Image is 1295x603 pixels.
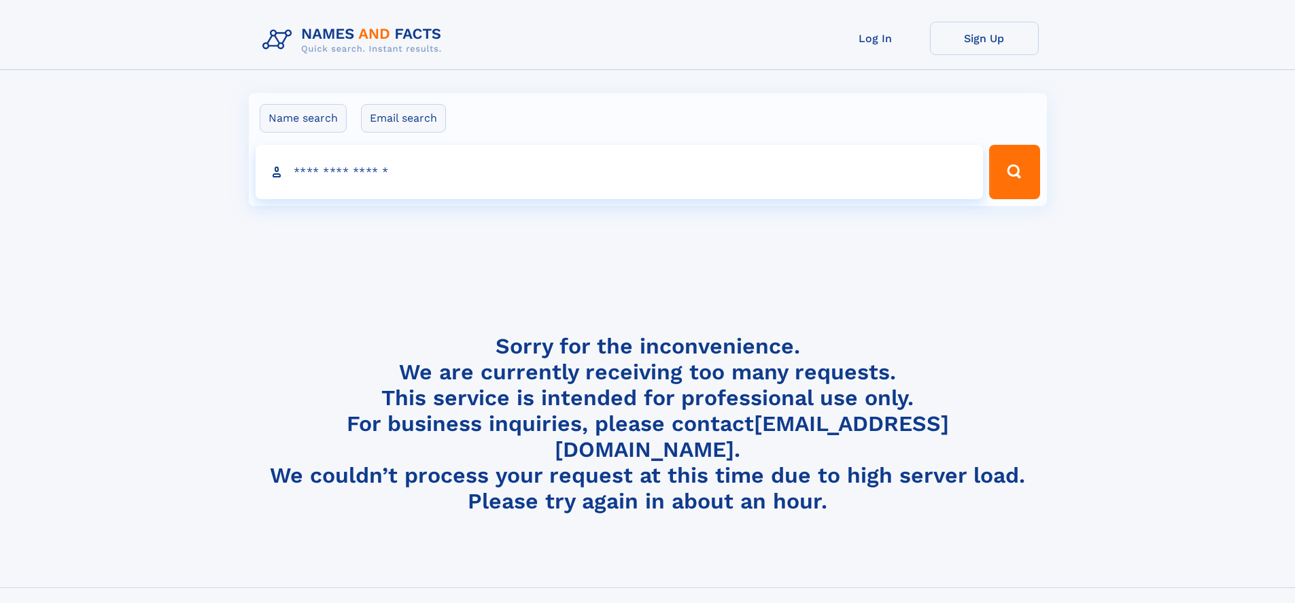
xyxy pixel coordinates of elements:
[555,411,949,462] a: [EMAIL_ADDRESS][DOMAIN_NAME]
[361,104,446,133] label: Email search
[930,22,1039,55] a: Sign Up
[257,22,453,58] img: Logo Names and Facts
[821,22,930,55] a: Log In
[256,145,984,199] input: search input
[257,333,1039,515] h4: Sorry for the inconvenience. We are currently receiving too many requests. This service is intend...
[260,104,347,133] label: Name search
[989,145,1039,199] button: Search Button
